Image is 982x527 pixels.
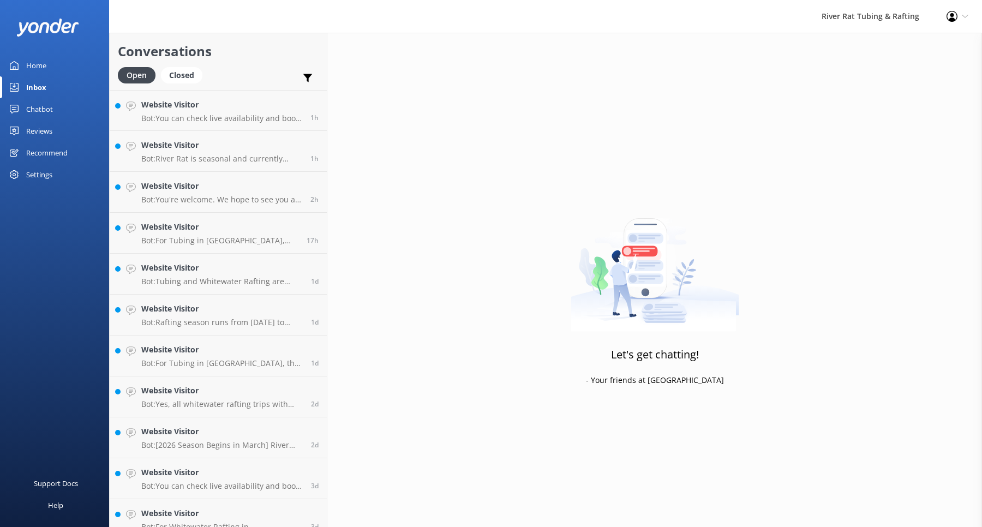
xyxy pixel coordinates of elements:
h4: Website Visitor [141,507,303,519]
h4: Website Visitor [141,344,303,356]
div: Help [48,494,63,516]
p: Bot: Yes, all whitewater rafting trips with River Rat Whitewater Rafting in [GEOGRAPHIC_DATA] are... [141,399,303,409]
div: Reviews [26,120,52,142]
a: Website VisitorBot:Rafting season runs from [DATE] to [DATE]. For the most accurate operating dat... [110,295,327,336]
h4: Website Visitor [141,303,303,315]
a: Open [118,69,161,81]
span: Sep 27 2025 03:43am (UTC -05:00) America/Cancun [311,481,319,490]
a: Website VisitorBot:You can check live availability and book your tubing, rafting, packages, or gi... [110,458,327,499]
h4: Website Visitor [141,466,303,478]
a: Closed [161,69,208,81]
p: Bot: Rafting season runs from [DATE] to [DATE]. For the most accurate operating dates, you can vi... [141,318,303,327]
p: Bot: You're welcome. We hope to see you at River Rat Rubing & Rafting soon! [141,195,302,205]
a: Website VisitorBot:Yes, all whitewater rafting trips with River Rat Whitewater Rafting in [GEOGRA... [110,376,327,417]
img: artwork of a man stealing a conversation from at giant smartphone [571,195,739,332]
a: Website VisitorBot:You can check live availability and book your tubing, rafting, packages, or gi... [110,90,327,131]
p: Bot: You can check live availability and book your tubing, rafting, packages, or gift certificate... [141,481,303,491]
span: Sep 28 2025 09:18pm (UTC -05:00) America/Cancun [311,277,319,286]
img: yonder-white-logo.png [16,19,79,37]
p: Bot: River Rat is seasonal and currently closed for 2025. [141,154,302,164]
span: Sep 30 2025 10:05am (UTC -05:00) America/Cancun [310,195,319,204]
h4: Website Visitor [141,262,303,274]
span: Sep 28 2025 05:00pm (UTC -05:00) America/Cancun [311,318,319,327]
p: Bot: [2026 Season Begins in March] River Rat Whitewater Rafting is now rated the #1 Rafting Adven... [141,440,303,450]
p: - Your friends at [GEOGRAPHIC_DATA] [586,374,724,386]
div: Inbox [26,76,46,98]
h2: Conversations [118,41,319,62]
h4: Website Visitor [141,221,298,233]
span: Sep 30 2025 10:30am (UTC -05:00) America/Cancun [310,154,319,163]
a: Website VisitorBot:For Tubing in [GEOGRAPHIC_DATA], the last tubing day of the season is [DATE], ... [110,336,327,376]
span: Sep 28 2025 09:47am (UTC -05:00) America/Cancun [311,440,319,450]
h4: Website Visitor [141,99,302,111]
div: Open [118,67,155,83]
div: Settings [26,164,52,185]
h4: Website Visitor [141,180,302,192]
p: Bot: For Tubing in [GEOGRAPHIC_DATA], the last tubing day of the season is [DATE], and it opens a... [141,358,303,368]
span: Sep 28 2025 02:38pm (UTC -05:00) America/Cancun [311,358,319,368]
h4: Website Visitor [141,385,303,397]
span: Sep 30 2025 10:34am (UTC -05:00) America/Cancun [310,113,319,122]
div: Support Docs [34,472,78,494]
a: Website VisitorBot:You're welcome. We hope to see you at River Rat Rubing & Rafting soon!2h [110,172,327,213]
span: Sep 28 2025 12:13pm (UTC -05:00) America/Cancun [311,399,319,409]
span: Sep 29 2025 06:45pm (UTC -05:00) America/Cancun [307,236,319,245]
h4: Website Visitor [141,426,303,438]
div: Closed [161,67,202,83]
div: Home [26,55,46,76]
a: Website VisitorBot:For Tubing in [GEOGRAPHIC_DATA], the last tubing day of the season is [DATE], ... [110,213,327,254]
h4: Website Visitor [141,139,302,151]
div: Chatbot [26,98,53,120]
div: Recommend [26,142,68,164]
a: Website VisitorBot:River Rat is seasonal and currently closed for 2025.1h [110,131,327,172]
p: Bot: Tubing and Whitewater Rafting are currently closed for the season. Tubing will reopen in [DA... [141,277,303,286]
a: Website VisitorBot:Tubing and Whitewater Rafting are currently closed for the season. Tubing will... [110,254,327,295]
a: Website VisitorBot:[2026 Season Begins in March] River Rat Whitewater Rafting is now rated the #1... [110,417,327,458]
h3: Let's get chatting! [611,346,699,363]
p: Bot: For Tubing in [GEOGRAPHIC_DATA], the last tubing day of the season is [DATE], and they open ... [141,236,298,245]
p: Bot: You can check live availability and book your tubing, rafting, packages, or gift certificate... [141,113,302,123]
